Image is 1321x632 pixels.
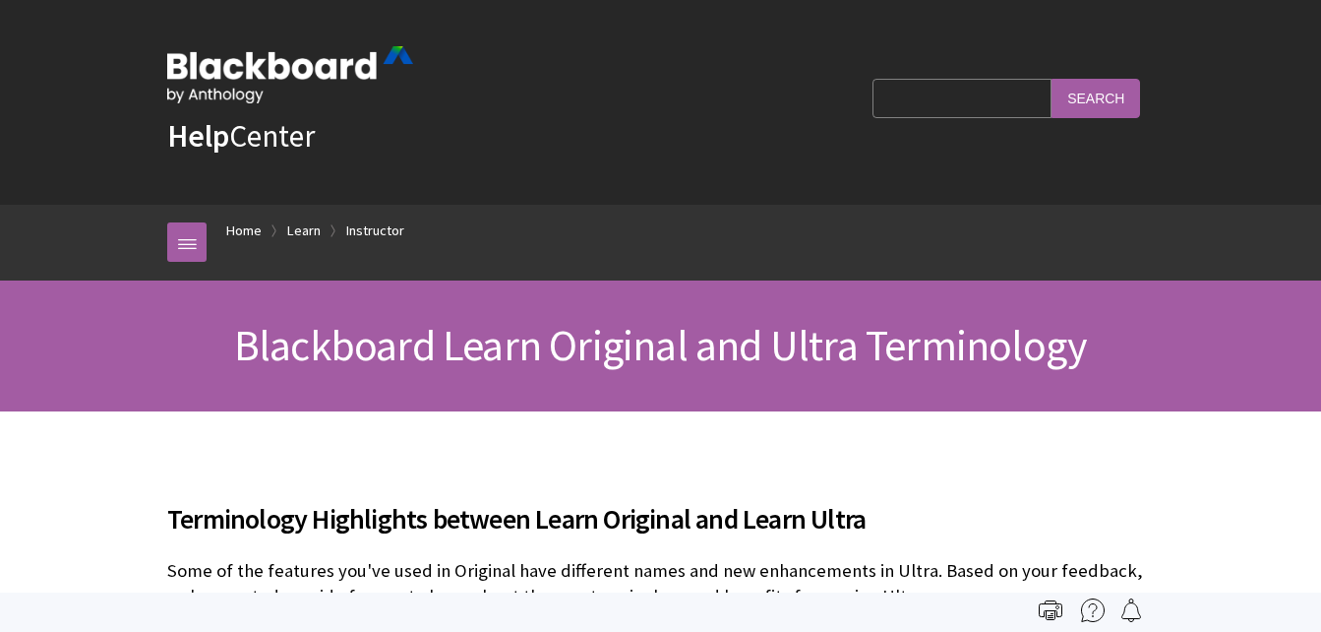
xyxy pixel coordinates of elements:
[167,46,413,103] img: Blackboard by Anthology
[287,219,321,243] a: Learn
[346,219,404,243] a: Instructor
[1119,599,1143,622] img: Follow this page
[1039,599,1062,622] img: Print
[226,219,262,243] a: Home
[167,558,1154,609] p: Some of the features you've used in Original have different names and new enhancements in Ultra. ...
[234,318,1087,372] span: Blackboard Learn Original and Ultra Terminology
[1051,79,1140,117] input: Search
[167,498,1154,539] span: Terminology Highlights between Learn Original and Learn Ultra
[167,116,229,156] strong: Help
[1081,599,1105,622] img: More help
[167,116,315,156] a: HelpCenter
